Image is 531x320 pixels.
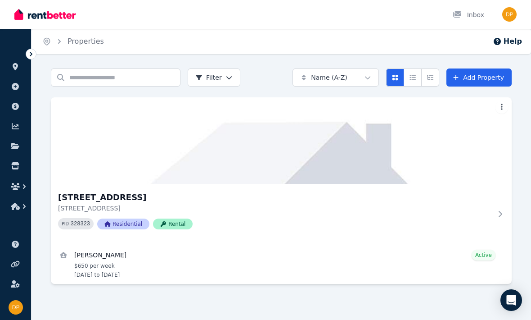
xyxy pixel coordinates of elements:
[404,69,422,87] button: Compact list view
[9,300,23,315] img: Dee Pedersoli
[62,221,69,226] small: PID
[493,36,522,47] button: Help
[67,37,104,46] a: Properties
[58,191,492,204] h3: [STREET_ADDRESS]
[51,97,512,244] a: 1/9 Coventry Court, Labrador[STREET_ADDRESS][STREET_ADDRESS]PID 328323ResidentialRental
[51,244,512,284] a: View details for Marieta Ibell
[386,69,439,87] div: View options
[446,69,512,87] a: Add Property
[500,289,522,311] div: Open Intercom Messenger
[188,69,240,87] button: Filter
[97,219,149,229] span: Residential
[502,7,517,22] img: Dee Pedersoli
[31,29,115,54] nav: Breadcrumb
[292,69,379,87] button: Name (A-Z)
[195,73,222,82] span: Filter
[51,97,512,184] img: 1/9 Coventry Court, Labrador
[495,101,508,114] button: More options
[14,8,76,21] img: RentBetter
[386,69,404,87] button: Card view
[153,219,193,229] span: Rental
[71,221,90,227] code: 328323
[421,69,439,87] button: Expanded list view
[58,204,492,213] p: [STREET_ADDRESS]
[453,10,484,19] div: Inbox
[311,73,347,82] span: Name (A-Z)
